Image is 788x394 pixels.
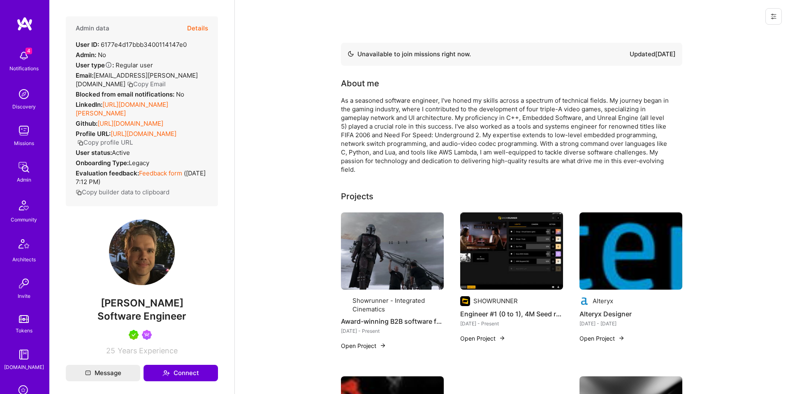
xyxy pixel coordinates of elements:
div: [DATE] - [DATE] [579,319,682,328]
div: Showrunner - Integrated Cinematics [352,296,443,313]
div: 6177e4d17bbb3400114147e0 [76,40,187,49]
div: [DATE] - Present [460,319,563,328]
div: Missions [14,139,34,147]
span: 25 [106,346,115,355]
div: Architects [12,255,36,264]
div: Alteryx [593,297,613,305]
button: Copy builder data to clipboard [76,188,169,196]
div: Discovery [12,102,36,111]
div: Admin [17,175,31,184]
img: teamwork [16,122,32,139]
i: icon Copy [77,140,83,146]
span: Software Engineer [97,310,186,322]
img: Company logo [579,296,589,306]
strong: Admin: [76,51,96,59]
strong: LinkedIn: [76,101,102,108]
span: [PERSON_NAME] [66,297,218,309]
div: ( [DATE] 7:12 PM ) [76,169,208,186]
i: icon Copy [76,189,82,196]
a: [URL][DOMAIN_NAME] [97,120,163,127]
div: Invite [18,292,30,300]
div: Community [11,215,37,224]
strong: Email: [76,71,93,79]
i: icon Mail [85,370,91,376]
img: logo [16,16,33,31]
strong: User type : [76,61,114,69]
div: Tokens [16,326,32,335]
a: [URL][DOMAIN_NAME][PERSON_NAME] [76,101,168,117]
img: discovery [16,86,32,102]
strong: Profile URL: [76,130,111,138]
img: User Avatar [109,219,175,285]
div: Updated [DATE] [630,49,676,59]
div: [DOMAIN_NAME] [4,363,44,371]
h4: Engineer #1 (0 to 1), 4M Seed round, Engineering Manager/Lead @ SHOWRUNNER [460,309,563,319]
button: Message [66,365,140,381]
i: Help [105,61,112,69]
img: arrow-right [499,335,505,341]
img: Architects [14,235,34,255]
i: icon Connect [162,369,170,377]
div: No [76,90,184,99]
span: [EMAIL_ADDRESS][PERSON_NAME][DOMAIN_NAME] [76,71,198,88]
img: Invite [16,275,32,292]
button: Open Project [579,334,625,343]
h4: Alteryx Designer [579,309,682,319]
strong: User status: [76,149,112,157]
div: Regular user [76,61,153,69]
img: Award-winning B2B software for Virtual Production studios and creatives [341,212,444,290]
button: Copy Email [127,80,166,88]
img: arrow-right [380,342,386,349]
img: guide book [16,346,32,363]
i: icon Copy [127,81,133,88]
img: Company logo [460,296,470,306]
span: 4 [25,48,32,54]
div: SHOWRUNNER [473,297,518,305]
span: legacy [129,159,149,167]
h4: Admin data [76,25,109,32]
span: Years Experience [118,346,178,355]
button: Open Project [341,341,386,350]
button: Open Project [460,334,505,343]
img: Company logo [341,300,350,310]
img: A.Teamer in Residence [129,330,139,340]
a: [URL][DOMAIN_NAME] [111,130,176,138]
div: Unavailable to join missions right now. [348,49,471,59]
img: Alteryx Designer [579,212,682,290]
div: About me [341,77,379,90]
img: Availability [348,51,354,57]
strong: User ID: [76,41,99,48]
button: Copy profile URL [77,138,133,147]
strong: Blocked from email notifications: [76,90,176,98]
button: Details [187,16,208,40]
img: admin teamwork [16,159,32,175]
strong: Github: [76,120,97,127]
div: As a seasoned software engineer, I've honed my skills across a spectrum of technical fields. My j... [341,96,670,174]
strong: Evaluation feedback: [76,169,139,177]
img: tokens [19,315,29,323]
span: Active [112,149,130,157]
img: arrow-right [618,335,625,341]
img: Community [14,196,34,215]
div: [DATE] - Present [341,327,444,335]
img: Engineer #1 (0 to 1), 4M Seed round, Engineering Manager/Lead @ SHOWRUNNER [460,212,563,290]
div: Projects [341,190,373,203]
button: Connect [144,365,218,381]
div: Notifications [9,64,39,73]
h4: Award-winning B2B software for Virtual Production studios and creatives [341,316,444,327]
img: Been on Mission [142,330,152,340]
img: bell [16,48,32,64]
a: Feedback form [139,169,182,177]
div: No [76,51,106,59]
strong: Onboarding Type: [76,159,129,167]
